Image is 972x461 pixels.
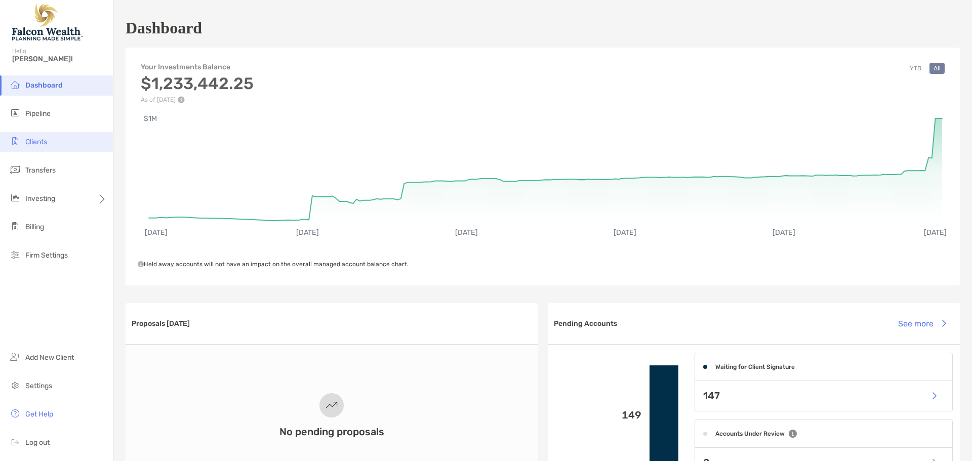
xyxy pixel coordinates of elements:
h3: No pending proposals [279,426,384,438]
p: 147 [703,390,720,402]
span: Add New Client [25,353,74,362]
h4: Accounts Under Review [715,430,785,437]
span: Clients [25,138,47,146]
img: investing icon [9,192,21,204]
text: [DATE] [773,228,795,237]
button: See more [890,312,954,334]
h3: Proposals [DATE] [132,319,190,328]
p: 149 [556,409,641,422]
text: [DATE] [145,228,168,237]
img: add_new_client icon [9,351,21,363]
img: transfers icon [9,163,21,176]
span: Firm Settings [25,251,68,260]
h4: Your Investments Balance [141,63,254,71]
img: pipeline icon [9,107,21,119]
h3: $1,233,442.25 [141,74,254,93]
h1: Dashboard [126,19,202,37]
h4: Waiting for Client Signature [715,363,795,370]
img: Falcon Wealth Planning Logo [12,4,83,40]
img: Performance Info [178,96,185,103]
span: Dashboard [25,81,63,90]
h3: Pending Accounts [554,319,617,328]
text: [DATE] [296,228,319,237]
img: clients icon [9,135,21,147]
img: dashboard icon [9,78,21,91]
span: [PERSON_NAME]! [12,55,107,63]
button: All [929,63,945,74]
span: Transfers [25,166,56,175]
span: Log out [25,438,50,447]
span: Get Help [25,410,53,418]
p: As of [DATE] [141,96,254,103]
text: [DATE] [455,228,478,237]
button: YTD [906,63,925,74]
span: Pipeline [25,109,51,118]
span: Billing [25,223,44,231]
text: [DATE] [924,228,947,237]
text: [DATE] [614,228,636,237]
span: Investing [25,194,55,203]
span: Held away accounts will not have an impact on the overall managed account balance chart. [138,261,409,268]
span: Settings [25,382,52,390]
img: firm-settings icon [9,248,21,261]
img: get-help icon [9,407,21,420]
img: billing icon [9,220,21,232]
text: $1M [144,114,157,123]
img: settings icon [9,379,21,391]
img: logout icon [9,436,21,448]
